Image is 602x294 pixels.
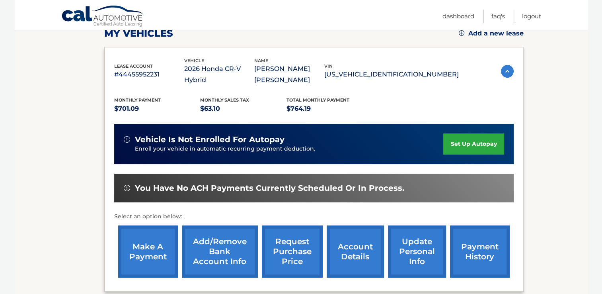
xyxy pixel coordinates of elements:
[254,63,324,86] p: [PERSON_NAME] [PERSON_NAME]
[324,69,459,80] p: [US_VEHICLE_IDENTIFICATION_NUMBER]
[124,185,130,191] img: alert-white.svg
[286,103,373,114] p: $764.19
[200,97,249,103] span: Monthly sales Tax
[501,65,514,78] img: accordion-active.svg
[182,225,258,278] a: Add/Remove bank account info
[286,97,349,103] span: Total Monthly Payment
[114,63,153,69] span: lease account
[135,135,284,145] span: vehicle is not enrolled for autopay
[450,225,510,278] a: payment history
[114,212,514,221] p: Select an option below:
[262,225,323,278] a: request purchase price
[114,97,161,103] span: Monthly Payment
[491,10,505,23] a: FAQ's
[104,27,173,39] h2: my vehicles
[459,29,524,37] a: Add a new lease
[135,145,444,153] p: Enroll your vehicle in automatic recurring payment deduction.
[327,225,384,278] a: account details
[324,63,333,69] span: vin
[200,103,286,114] p: $63.10
[459,30,464,36] img: add.svg
[254,58,268,63] span: name
[135,183,404,193] span: You have no ACH payments currently scheduled or in process.
[114,103,201,114] p: $701.09
[388,225,446,278] a: update personal info
[61,5,145,28] a: Cal Automotive
[443,133,504,155] a: set up autopay
[114,69,184,80] p: #44455952231
[184,63,254,86] p: 2026 Honda CR-V Hybrid
[184,58,204,63] span: vehicle
[522,10,541,23] a: Logout
[442,10,474,23] a: Dashboard
[124,136,130,143] img: alert-white.svg
[118,225,178,278] a: make a payment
